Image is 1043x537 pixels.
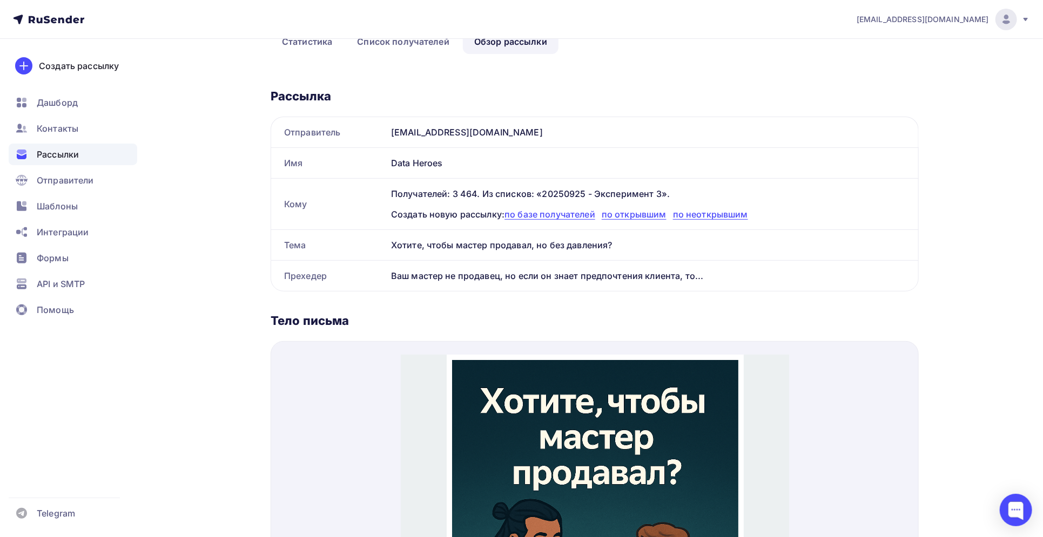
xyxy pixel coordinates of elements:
[37,148,79,161] span: Рассылки
[9,247,137,269] a: Формы
[37,507,75,520] span: Telegram
[271,179,387,229] div: Кому
[9,144,137,165] a: Рассылки
[37,251,69,264] span: Формы
[9,169,137,191] a: Отправители
[37,277,85,290] span: API и SMTP
[9,195,137,217] a: Шаблоны
[391,187,905,200] div: Получателей: 3 464. Из списков: «20250925 - Эксперимент 3».
[271,261,387,291] div: Прехедер
[857,14,989,25] span: [EMAIL_ADDRESS][DOMAIN_NAME]
[271,148,387,178] div: Имя
[271,230,387,260] div: Тема
[271,117,387,147] div: Отправитель
[271,89,919,104] div: Рассылка
[387,117,918,147] div: [EMAIL_ADDRESS][DOMAIN_NAME]
[504,209,595,220] span: по базе получателей
[673,209,748,220] span: по неоткрывшим
[37,122,78,135] span: Контакты
[37,96,78,109] span: Дашборд
[37,226,89,239] span: Интеграции
[391,208,905,221] div: Создать новую рассылку:
[37,200,78,213] span: Шаблоны
[346,29,461,54] a: Список получателей
[9,92,137,113] a: Дашборд
[387,148,918,178] div: Data Heroes
[37,303,74,316] span: Помощь
[387,230,918,260] div: Хотите, чтобы мастер продавал, но без давления?
[857,9,1030,30] a: [EMAIL_ADDRESS][DOMAIN_NAME]
[271,313,919,328] div: Тело письма
[271,29,344,54] a: Статистика
[37,174,94,187] span: Отправители
[602,209,667,220] span: по открывшим
[9,118,137,139] a: Контакты
[387,261,918,291] div: Ваш мастер не продавец, но если он знает предпочтения клиента, то...
[463,29,558,54] a: Обзор рассылки
[39,59,119,72] div: Создать рассылку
